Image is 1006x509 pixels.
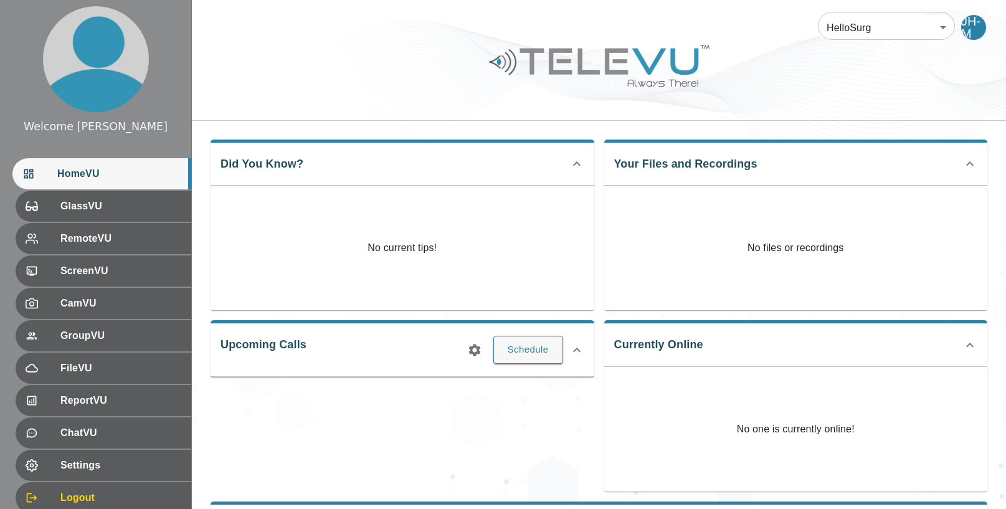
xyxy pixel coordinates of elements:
div: HelloSurg [818,10,955,45]
div: JH-M [961,15,986,40]
div: Welcome [PERSON_NAME] [24,118,168,135]
span: CamVU [60,296,181,311]
div: HomeVU [12,158,191,189]
div: GroupVU [16,320,191,351]
span: GlassVU [60,199,181,214]
div: ReportVU [16,385,191,416]
span: ReportVU [60,393,181,408]
span: FileVU [60,361,181,376]
p: No one is currently online! [737,367,855,492]
p: No current tips! [368,240,437,255]
img: Logo [487,40,711,92]
span: GroupVU [60,328,181,343]
span: ChatVU [60,426,181,440]
div: RemoteVU [16,223,191,254]
span: ScreenVU [60,264,181,278]
span: Logout [60,490,181,505]
span: Settings [60,458,181,473]
div: Settings [16,450,191,481]
button: Schedule [493,336,563,363]
div: GlassVU [16,191,191,222]
div: FileVU [16,353,191,384]
div: ScreenVU [16,255,191,287]
p: No files or recordings [604,186,988,310]
span: HomeVU [57,166,181,181]
div: CamVU [16,288,191,319]
div: ChatVU [16,417,191,449]
span: RemoteVU [60,231,181,246]
img: profile.png [43,6,149,112]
